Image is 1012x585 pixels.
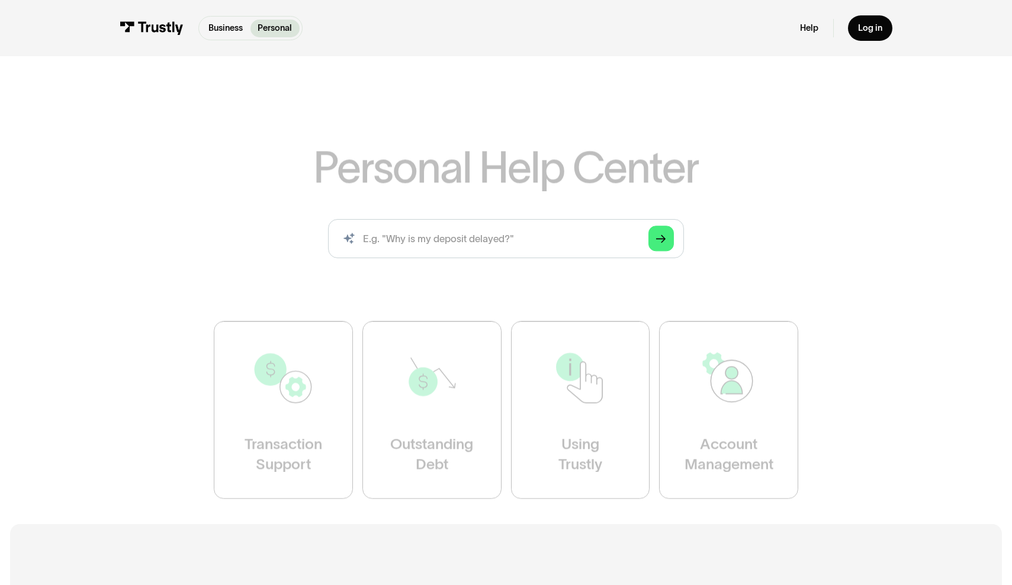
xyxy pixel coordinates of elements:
a: OutstandingDebt [362,322,502,499]
img: Trustly Logo [120,21,184,35]
a: UsingTrustly [510,322,650,499]
a: Help [800,22,818,34]
a: TransactionSupport [214,322,353,499]
div: Account Management [685,435,773,474]
div: Outstanding Debt [390,435,473,474]
h1: Personal Help Center [313,146,699,189]
a: AccountManagement [659,322,798,499]
a: Log in [848,15,892,41]
p: Business [208,22,243,35]
p: Personal [258,22,292,35]
div: Transaction Support [245,435,322,474]
div: Using Trustly [558,435,602,474]
input: search [328,219,683,258]
div: Log in [858,22,882,34]
a: Personal [250,20,300,37]
a: Business [201,20,250,37]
